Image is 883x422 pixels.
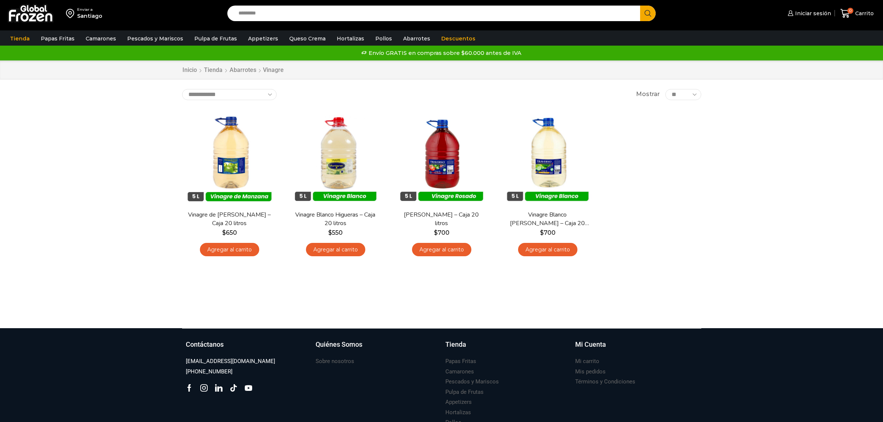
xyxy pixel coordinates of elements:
h3: Pescados y Mariscos [445,378,499,386]
a: Queso Crema [286,32,329,46]
a: Hortalizas [445,408,471,418]
h3: Mi carrito [575,357,599,365]
a: 0 Carrito [838,5,876,22]
a: Términos y Condiciones [575,377,635,387]
a: Tienda [6,32,33,46]
a: Pescados y Mariscos [123,32,187,46]
bdi: 650 [222,229,237,236]
a: Appetizers [244,32,282,46]
a: Sobre nosotros [316,356,354,366]
a: Agregar al carrito: “Vinagre Rosado Traverso - Caja 20 litros” [412,243,471,257]
a: Camarones [82,32,120,46]
span: Iniciar sesión [793,10,831,17]
a: Abarrotes [229,66,257,75]
h3: [EMAIL_ADDRESS][DOMAIN_NAME] [186,357,275,365]
span: $ [222,229,226,236]
bdi: 700 [540,229,556,236]
select: Pedido de la tienda [182,89,277,100]
a: Descuentos [438,32,479,46]
a: Pescados y Mariscos [445,377,499,387]
a: Agregar al carrito: “Vinagre Blanco Traverso - Caja 20 litros” [518,243,577,257]
span: Mostrar [636,90,660,99]
a: Papas Fritas [445,356,476,366]
a: Iniciar sesión [786,6,831,21]
button: Search button [640,6,656,21]
a: Tienda [204,66,223,75]
a: Mis pedidos [575,367,606,377]
h3: Pulpa de Frutas [445,388,484,396]
h3: Papas Fritas [445,357,476,365]
h3: [PHONE_NUMBER] [186,368,233,376]
h3: Contáctanos [186,340,224,349]
h3: Sobre nosotros [316,357,354,365]
a: Agregar al carrito: “Vinagre de Manzana Higueras - Caja 20 litros” [200,243,259,257]
h3: Camarones [445,368,474,376]
h3: Hortalizas [445,409,471,416]
a: Camarones [445,367,474,377]
a: Papas Fritas [37,32,78,46]
a: Vinagre de [PERSON_NAME] – Caja 20 litros [187,211,272,228]
bdi: 700 [434,229,449,236]
a: [EMAIL_ADDRESS][DOMAIN_NAME] [186,356,275,366]
a: [PERSON_NAME] – Caja 20 litros [399,211,484,228]
a: Agregar al carrito: “Vinagre Blanco Higueras - Caja 20 litros” [306,243,365,257]
bdi: 550 [328,229,343,236]
a: Appetizers [445,397,472,407]
h3: Appetizers [445,398,472,406]
a: Abarrotes [399,32,434,46]
nav: Breadcrumb [182,66,284,75]
a: Vinagre Blanco [PERSON_NAME] – Caja 20 litros [505,211,590,228]
a: Mi carrito [575,356,599,366]
h3: Quiénes Somos [316,340,362,349]
span: 0 [847,8,853,14]
span: $ [328,229,332,236]
img: address-field-icon.svg [66,7,77,20]
a: Mi Cuenta [575,340,698,357]
span: $ [540,229,544,236]
a: Pulpa de Frutas [445,387,484,397]
a: Tienda [445,340,568,357]
a: Inicio [182,66,197,75]
a: Pollos [372,32,396,46]
a: Pulpa de Frutas [191,32,241,46]
h3: Términos y Condiciones [575,378,635,386]
a: Quiénes Somos [316,340,438,357]
a: Vinagre Blanco Higueras – Caja 20 litros [293,211,378,228]
a: Contáctanos [186,340,308,357]
div: Santiago [77,12,102,20]
span: Carrito [853,10,874,17]
span: $ [434,229,438,236]
a: Hortalizas [333,32,368,46]
h1: Vinagre [263,66,284,73]
h3: Mi Cuenta [575,340,606,349]
div: Enviar a [77,7,102,12]
h3: Tienda [445,340,466,349]
h3: Mis pedidos [575,368,606,376]
a: [PHONE_NUMBER] [186,367,233,377]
